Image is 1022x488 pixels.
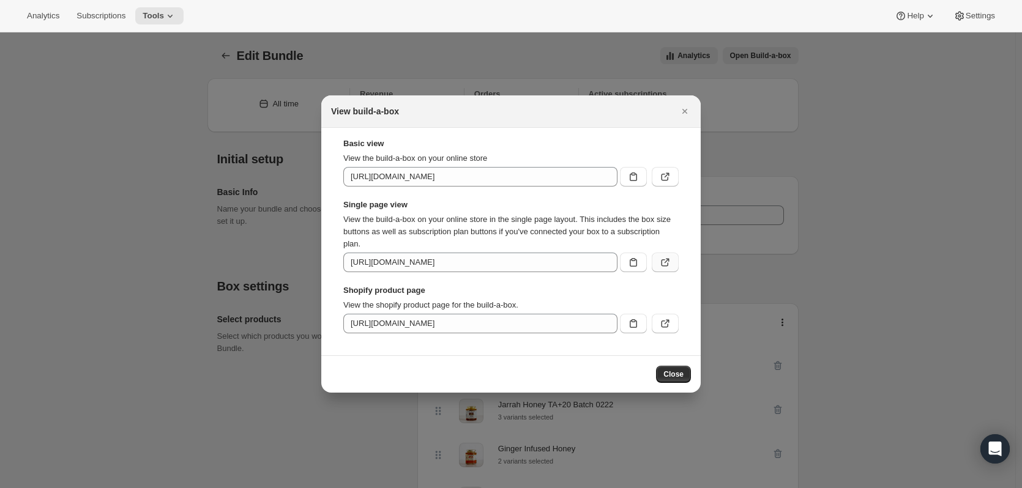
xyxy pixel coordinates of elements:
button: Help [887,7,943,24]
span: Settings [966,11,995,21]
div: Open Intercom Messenger [980,434,1010,464]
span: Tools [143,11,164,21]
p: View the build-a-box on your online store in the single page layout. This includes the box size b... [343,213,679,250]
button: Subscriptions [69,7,133,24]
span: Help [907,11,923,21]
span: Close [663,369,684,379]
h2: View build-a-box [331,105,399,117]
button: Close [676,103,693,120]
span: Subscriptions [76,11,125,21]
p: View the build-a-box on your online store [343,152,679,165]
strong: Basic view [343,138,679,150]
p: View the shopify product page for the build-a-box. [343,299,679,311]
button: Tools [135,7,184,24]
button: Analytics [20,7,67,24]
strong: Shopify product page [343,284,679,297]
button: Close [656,366,691,383]
strong: Single page view [343,199,679,211]
button: Settings [946,7,1002,24]
span: Analytics [27,11,59,21]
